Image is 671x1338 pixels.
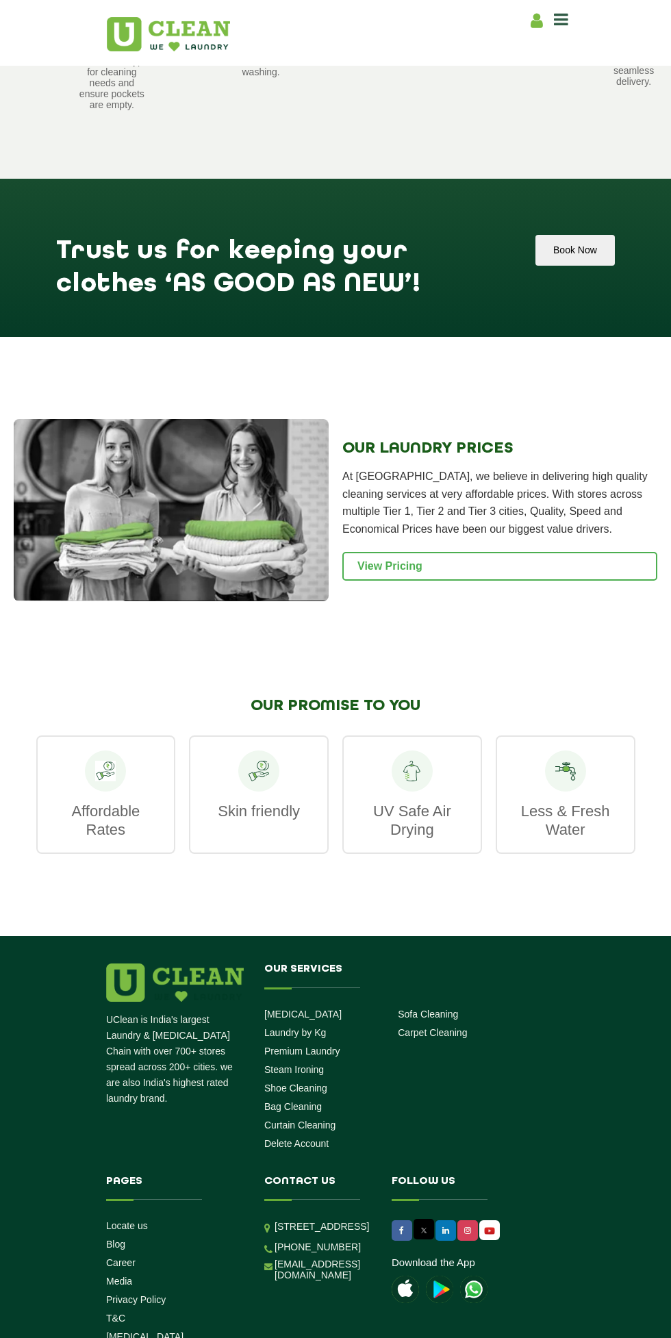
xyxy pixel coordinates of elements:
img: Laundry Service [14,419,329,601]
h4: Follow us [392,1176,519,1200]
p: At [GEOGRAPHIC_DATA], we believe in delivering high quality cleaning services at very affordable ... [342,468,657,538]
a: Shoe Cleaning [264,1083,327,1094]
p: Affordable Rates [51,802,161,839]
a: Career [106,1257,136,1268]
img: UClean Laundry and Dry Cleaning [481,1224,498,1238]
h2: OUR PROMISE TO YOU [36,697,635,715]
img: UClean Laundry and Dry Cleaning [107,17,230,51]
a: View Pricing [342,552,657,581]
a: Privacy Policy [106,1294,166,1305]
a: [EMAIL_ADDRESS][DOMAIN_NAME] [275,1259,371,1280]
a: T&C [106,1313,125,1324]
a: Locate us [106,1220,148,1231]
img: UClean Laundry and Dry Cleaning [460,1276,488,1303]
a: [PHONE_NUMBER] [275,1241,361,1252]
a: Download the App [392,1257,475,1268]
a: Laundry by Kg [264,1027,326,1038]
a: Curtain Cleaning [264,1120,335,1131]
h1: Trust us for keeping your clothes ‘AS GOOD AS NEW’! [56,235,505,281]
a: Sofa Cleaning [398,1009,458,1020]
p: [STREET_ADDRESS] [275,1219,371,1235]
h2: OUR LAUNDRY PRICES [342,440,657,457]
button: Book Now [535,235,615,266]
h4: Contact us [264,1176,371,1200]
h4: Pages [106,1176,233,1200]
a: Premium Laundry [264,1046,340,1057]
a: Bag Cleaning [264,1101,322,1112]
p: UClean is India's largest Laundry & [MEDICAL_DATA] Chain with over 700+ stores spread across 200+... [106,1012,244,1107]
img: logo.png [106,963,244,1002]
a: Blog [106,1239,125,1250]
p: Skin friendly [204,802,314,820]
h4: Our Services [264,963,532,988]
p: Less & Fresh Water [511,802,620,839]
img: playstoreicon.png [426,1276,453,1303]
a: Carpet Cleaning [398,1027,467,1038]
a: Media [106,1276,132,1287]
a: [MEDICAL_DATA] [264,1009,342,1020]
p: UV Safe Air Drying [357,802,467,839]
img: apple-icon.png [392,1276,419,1303]
a: Steam Ironing [264,1064,324,1075]
a: Delete Account [264,1138,329,1149]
